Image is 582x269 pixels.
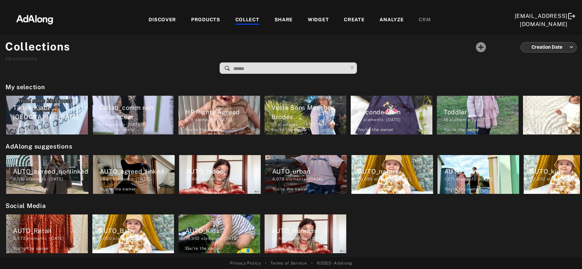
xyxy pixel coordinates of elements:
[5,82,580,92] h2: My selection
[185,226,260,235] div: AUTO_Kids
[349,153,435,196] div: AUTO_nature16,586 elements ·[DATE]You're the owner
[4,153,91,196] div: AUTO_agreed_nonlinked9,521 elements ·[DATE]You're the owner
[99,121,174,128] div: elements · [DATE]
[527,38,573,56] div: Creation Date
[358,117,362,122] span: 21
[317,260,352,266] span: © 2025 - Adalong
[13,176,89,182] div: elements · [DATE]
[235,16,259,24] div: COLLECT
[90,94,176,137] div: Collab_comm non influenceur16 elements ·[DATE]You're the owner
[444,117,448,122] span: 16
[185,117,194,122] span: 378
[186,176,261,182] div: elements · [DATE]
[13,127,49,133] div: You're the owner
[275,16,293,24] div: SHARE
[271,236,286,241] span: 28,461
[5,38,70,55] h1: Collections
[435,94,521,137] div: Toddler16 elements ·[DATE]You're the owner
[515,12,568,28] div: [EMAIL_ADDRESS][DOMAIN_NAME]
[149,16,176,24] div: DISCOVER
[13,121,88,128] div: elements · [DATE]
[444,107,519,117] div: Toddler
[444,177,455,182] span: 1,271
[185,245,221,252] div: You're the owner
[272,177,285,182] span: 4,078
[271,127,307,133] div: You're the owner
[99,103,174,121] div: Collab_comm non influenceur
[263,153,349,196] div: AUTO_urban4,078 elements ·[DATE]You're the owner
[13,122,18,127] span: 18
[311,260,313,266] span: •
[358,127,394,133] div: You're the owner
[100,167,175,176] div: AUTO_agreed_linked
[185,107,260,117] div: HP Rights Agreed
[13,245,49,252] div: You're the owner
[272,186,308,192] div: You're the owner
[472,38,490,56] button: Add a collecton
[13,226,88,235] div: AUTO_Retail
[531,186,567,192] div: You're the owner
[272,176,347,182] div: elements · [DATE]
[186,186,222,192] div: You're the owner
[263,212,348,255] div: AUTO_Humans28,461 elements ·[DATE]You're the owner
[99,127,135,133] div: You're the owner
[99,245,135,252] div: You're the owner
[358,176,433,182] div: elements · [DATE]
[444,176,519,182] div: elements · [DATE]
[358,177,373,182] span: 16,586
[99,226,174,235] div: AUTO_Baby
[272,167,347,176] div: AUTO_urban
[271,226,346,235] div: AUTO_Humans
[185,236,200,241] span: 14,902
[548,236,582,269] iframe: Chat Widget
[270,260,307,266] a: Terms of Service
[185,127,221,133] div: You're the owner
[444,186,480,192] div: You're the owner
[358,186,394,192] div: You're the owner
[176,94,262,137] div: HP Rights Agreed378 elements ·[DATE]You're the owner
[100,177,112,182] span: 1,833
[186,167,261,176] div: AUTO_indoor
[176,212,262,255] div: AUTO_Kids14,902 elements ·[DATE]You're the owner
[271,245,307,252] div: You're the owner
[444,167,519,176] div: AUTO_animal
[530,117,534,122] span: 17
[271,121,346,128] div: elements · [DATE]
[186,177,200,182] span: 15,641
[99,236,112,241] span: 5,650
[548,236,582,269] div: Widget de chat
[100,176,175,182] div: elements · [DATE]
[230,260,261,266] a: Privacy Policy
[271,235,346,242] div: elements · [DATE]
[13,235,88,242] div: elements · [DATE]
[5,56,70,62] div: collections
[5,56,11,61] span: 29
[380,16,404,24] div: ANALYZE
[358,167,433,176] div: AUTO_nature
[91,153,177,196] div: AUTO_agreed_linked1,833 elements ·[DATE]You're the owner
[444,127,480,133] div: You're the owner
[191,16,220,24] div: PRODUCTS
[308,16,329,24] div: WIDGET
[358,107,432,117] div: Seconde Main
[99,235,174,242] div: elements · [DATE]
[13,186,49,192] div: You're the owner
[99,122,104,127] span: 16
[177,153,263,196] div: AUTO_indoor15,641 elements ·[DATE]You're the owner
[419,16,431,24] div: CRM
[263,94,348,137] div: Veste Sans Manches Brodes22 elements ·[DATE]You're the owner
[100,186,136,192] div: You're the owner
[265,260,267,266] span: •
[13,167,89,176] div: AUTO_agreed_nonlinked
[5,201,580,210] h2: Social Media
[4,212,90,255] div: AUTO_Retail3,572 elements ·[DATE]You're the owner
[435,153,521,196] div: AUTO_animal1,271 elements ·[DATE]You're the owner
[349,94,434,137] div: Seconde Main21 elements ·[DATE]You're the owner
[531,177,546,182] span: 22,952
[271,122,277,127] span: 22
[444,117,519,123] div: elements · [DATE]
[4,9,65,29] img: 63233d7d88ed69de3c212112c67096b6.png
[13,103,88,121] div: Tiktok Kiabi [GEOGRAPHIC_DATA]
[5,142,580,151] h2: AdAlong suggestions
[358,117,432,123] div: elements · [DATE]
